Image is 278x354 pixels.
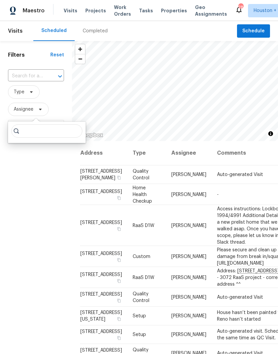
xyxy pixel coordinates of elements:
button: Open [55,72,65,81]
button: Toggle attribution [267,130,275,138]
div: Scheduled [41,27,67,34]
button: Schedule [237,24,270,38]
span: [STREET_ADDRESS] [80,189,122,194]
span: Type [14,89,24,95]
div: Completed [83,28,108,34]
span: Tasks [139,8,153,13]
span: [STREET_ADDRESS] [80,292,122,297]
span: [STREET_ADDRESS] [80,251,122,256]
span: Auto-generated Visit [217,172,263,177]
span: Setup [133,332,146,337]
button: Zoom in [75,44,85,54]
button: Copy Address [116,335,122,341]
span: [PERSON_NAME] [171,295,206,300]
span: [STREET_ADDRESS] [80,329,122,334]
button: Copy Address [116,278,122,284]
span: [PERSON_NAME] [171,254,206,259]
span: [STREET_ADDRESS] [80,348,122,353]
span: Geo Assignments [195,4,227,17]
span: Properties [161,7,187,14]
span: Maestro [23,7,45,14]
span: Custom [133,254,150,259]
span: [PERSON_NAME] [171,332,206,337]
span: [PERSON_NAME] [171,275,206,280]
th: Type [127,141,166,165]
button: Copy Address [116,298,122,304]
button: Copy Address [116,316,122,322]
span: [STREET_ADDRESS][PERSON_NAME] [80,169,122,180]
span: RaaS D1W [133,223,154,228]
button: Copy Address [116,257,122,263]
span: Auto-generated Visit [217,295,263,300]
span: - [217,192,219,197]
span: Visits [64,7,77,14]
span: Home Health Checkup [133,185,152,203]
span: RaaS D1W [133,275,154,280]
span: [PERSON_NAME] [171,223,206,228]
span: Schedule [242,27,265,35]
h1: Filters [8,52,50,58]
button: Copy Address [116,195,122,201]
th: Assignee [166,141,212,165]
span: [PERSON_NAME] [171,172,206,177]
span: Work Orders [114,4,131,17]
span: [PERSON_NAME] [171,314,206,318]
div: Reset [50,52,64,58]
a: Mapbox homepage [74,131,103,139]
span: Assignee [14,106,33,113]
th: Address [80,141,127,165]
span: [STREET_ADDRESS][US_STATE] [80,310,122,322]
input: Search for an address... [8,71,45,81]
span: [STREET_ADDRESS] [80,220,122,225]
span: [PERSON_NAME] [171,192,206,197]
span: Toggle attribution [269,130,273,137]
span: Visits [8,24,23,38]
span: Setup [133,314,146,318]
span: [STREET_ADDRESS] [80,272,122,277]
span: Quality Control [133,292,149,303]
span: Projects [85,7,106,14]
div: 28 [238,4,243,11]
span: Quality Control [133,169,149,180]
button: Copy Address [116,226,122,232]
button: Zoom out [75,54,85,64]
button: Copy Address [116,175,122,181]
